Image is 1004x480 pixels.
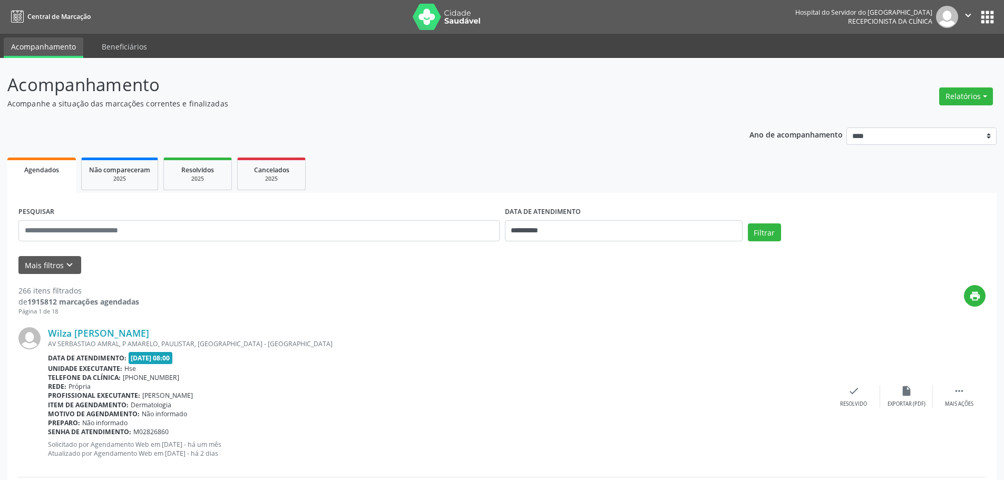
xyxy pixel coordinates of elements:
p: Ano de acompanhamento [749,128,843,141]
b: Data de atendimento: [48,354,126,363]
button: Relatórios [939,87,993,105]
span: Resolvidos [181,165,214,174]
a: Central de Marcação [7,8,91,25]
div: Página 1 de 18 [18,307,139,316]
div: de [18,296,139,307]
b: Preparo: [48,418,80,427]
span: Não informado [142,409,187,418]
img: img [18,327,41,349]
div: Resolvido [840,400,867,408]
button:  [958,6,978,28]
b: Item de agendamento: [48,400,129,409]
p: Solicitado por Agendamento Web em [DATE] - há um mês Atualizado por Agendamento Web em [DATE] - h... [48,440,827,458]
b: Motivo de agendamento: [48,409,140,418]
i: check [848,385,860,397]
strong: 1915812 marcações agendadas [27,297,139,307]
button: print [964,285,986,307]
b: Rede: [48,382,66,391]
span: [DATE] 08:00 [129,352,173,364]
div: 2025 [171,175,224,183]
span: Agendados [24,165,59,174]
span: Não compareceram [89,165,150,174]
a: Beneficiários [94,37,154,56]
b: Unidade executante: [48,364,122,373]
b: Profissional executante: [48,391,140,400]
a: Acompanhamento [4,37,83,58]
b: Telefone da clínica: [48,373,121,382]
div: AV SERBASTIAO AMRAL, P AMARELO, PAULISTAR, [GEOGRAPHIC_DATA] - [GEOGRAPHIC_DATA] [48,339,827,348]
a: Wilza [PERSON_NAME] [48,327,149,339]
span: Não informado [82,418,128,427]
i:  [953,385,965,397]
span: Central de Marcação [27,12,91,21]
div: 266 itens filtrados [18,285,139,296]
span: [PERSON_NAME] [142,391,193,400]
span: Dermatologia [131,400,171,409]
span: [PHONE_NUMBER] [123,373,179,382]
i:  [962,9,974,21]
button: Mais filtroskeyboard_arrow_down [18,256,81,275]
span: M02826860 [133,427,169,436]
span: Hse [124,364,136,373]
div: 2025 [89,175,150,183]
span: Própria [69,382,91,391]
b: Senha de atendimento: [48,427,131,436]
i: keyboard_arrow_down [64,259,75,271]
p: Acompanhe a situação das marcações correntes e finalizadas [7,98,700,109]
div: Mais ações [945,400,973,408]
div: 2025 [245,175,298,183]
label: DATA DE ATENDIMENTO [505,204,581,220]
button: apps [978,8,997,26]
span: Cancelados [254,165,289,174]
div: Exportar (PDF) [888,400,925,408]
label: PESQUISAR [18,204,54,220]
i: print [969,290,981,302]
p: Acompanhamento [7,72,700,98]
i: insert_drive_file [901,385,912,397]
button: Filtrar [748,223,781,241]
div: Hospital do Servidor do [GEOGRAPHIC_DATA] [795,8,932,17]
img: img [936,6,958,28]
span: Recepcionista da clínica [848,17,932,26]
